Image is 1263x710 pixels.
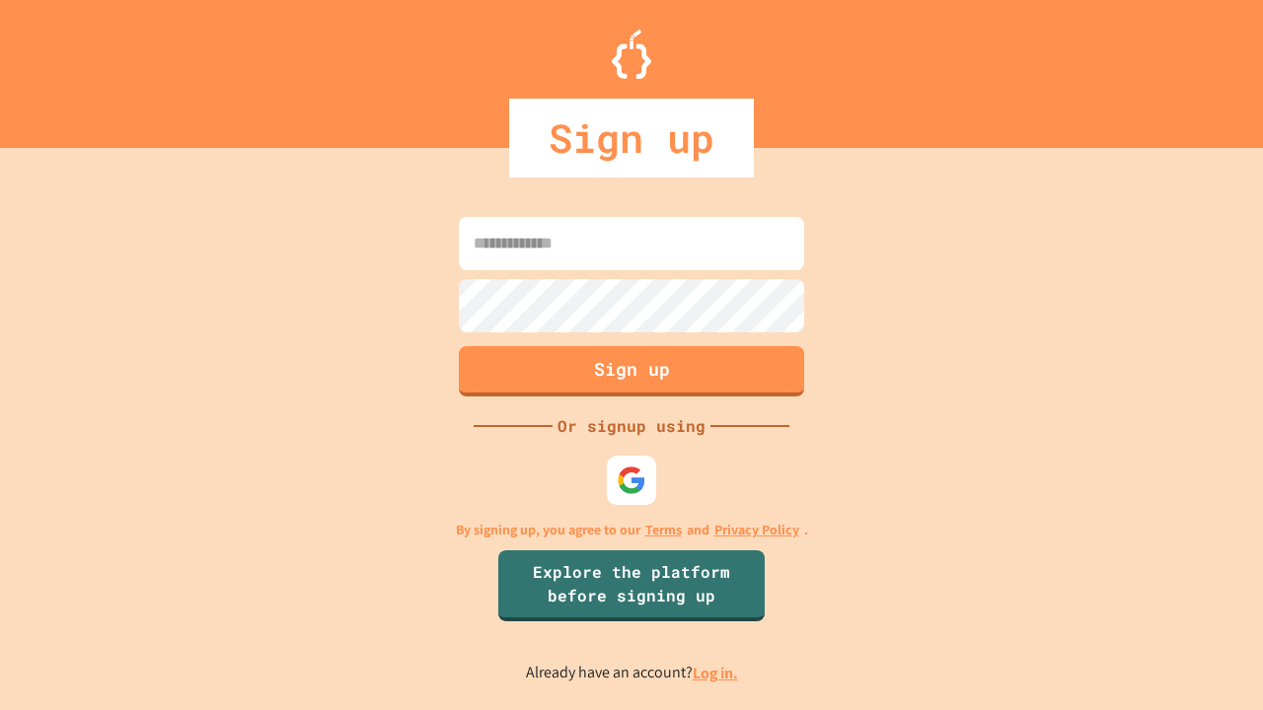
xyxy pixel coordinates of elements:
[645,520,682,540] a: Terms
[456,520,808,540] p: By signing up, you agree to our and .
[498,550,765,621] a: Explore the platform before signing up
[612,30,651,79] img: Logo.svg
[553,414,710,438] div: Or signup using
[459,346,804,396] button: Sign up
[509,99,754,177] div: Sign up
[617,465,646,495] img: google-icon.svg
[526,661,738,685] p: Already have an account?
[714,520,799,540] a: Privacy Policy
[693,663,738,683] a: Log in.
